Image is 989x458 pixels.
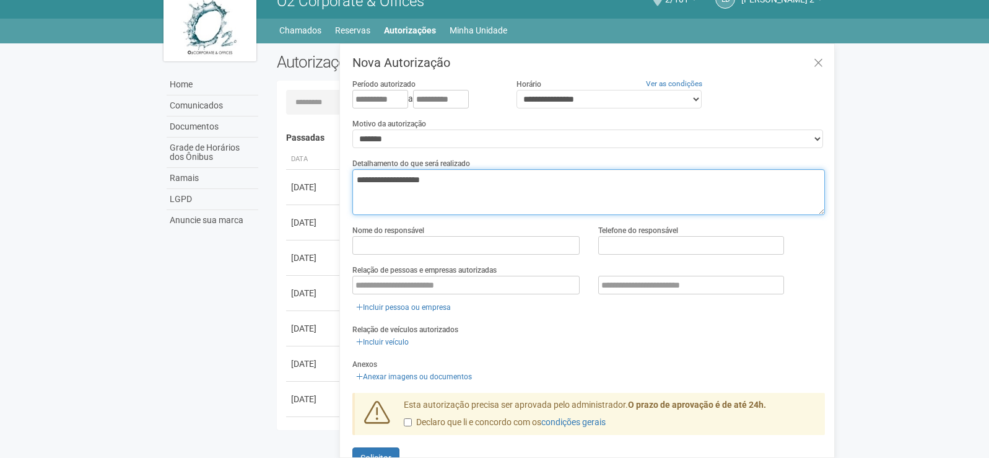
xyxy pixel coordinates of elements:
[286,149,342,170] th: Data
[167,210,258,231] a: Anuncie sua marca
[279,22,321,39] a: Chamados
[352,79,416,90] label: Período autorizado
[516,79,541,90] label: Horário
[286,133,817,143] h4: Passadas
[352,301,455,314] a: Incluir pessoa ou empresa
[404,418,412,426] input: Declaro que li e concordo com oscondições gerais
[352,359,377,370] label: Anexos
[167,95,258,117] a: Comunicados
[598,225,678,236] label: Telefone do responsável
[167,74,258,95] a: Home
[167,168,258,189] a: Ramais
[352,90,497,108] div: a
[335,22,370,39] a: Reservas
[167,189,258,210] a: LGPD
[167,117,258,138] a: Documentos
[352,158,470,169] label: Detalhamento do que será realizado
[291,287,337,299] div: [DATE]
[291,252,337,264] div: [DATE]
[352,370,476,384] a: Anexar imagens ou documentos
[628,400,766,410] strong: O prazo de aprovação é de até 24h.
[291,181,337,193] div: [DATE]
[291,216,337,229] div: [DATE]
[646,79,702,88] a: Ver as condições
[404,416,606,429] label: Declaro que li e concordo com os
[291,322,337,335] div: [DATE]
[352,324,458,335] label: Relação de veículos autorizados
[450,22,507,39] a: Minha Unidade
[291,358,337,370] div: [DATE]
[541,417,606,427] a: condições gerais
[352,118,426,130] label: Motivo da autorização
[352,335,412,349] a: Incluir veículo
[352,56,825,69] h3: Nova Autorização
[167,138,258,168] a: Grade de Horários dos Ônibus
[384,22,436,39] a: Autorizações
[291,393,337,405] div: [DATE]
[352,265,497,276] label: Relação de pessoas e empresas autorizadas
[394,399,826,435] div: Esta autorização precisa ser aprovada pelo administrador.
[277,53,542,71] h2: Autorizações
[352,225,424,236] label: Nome do responsável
